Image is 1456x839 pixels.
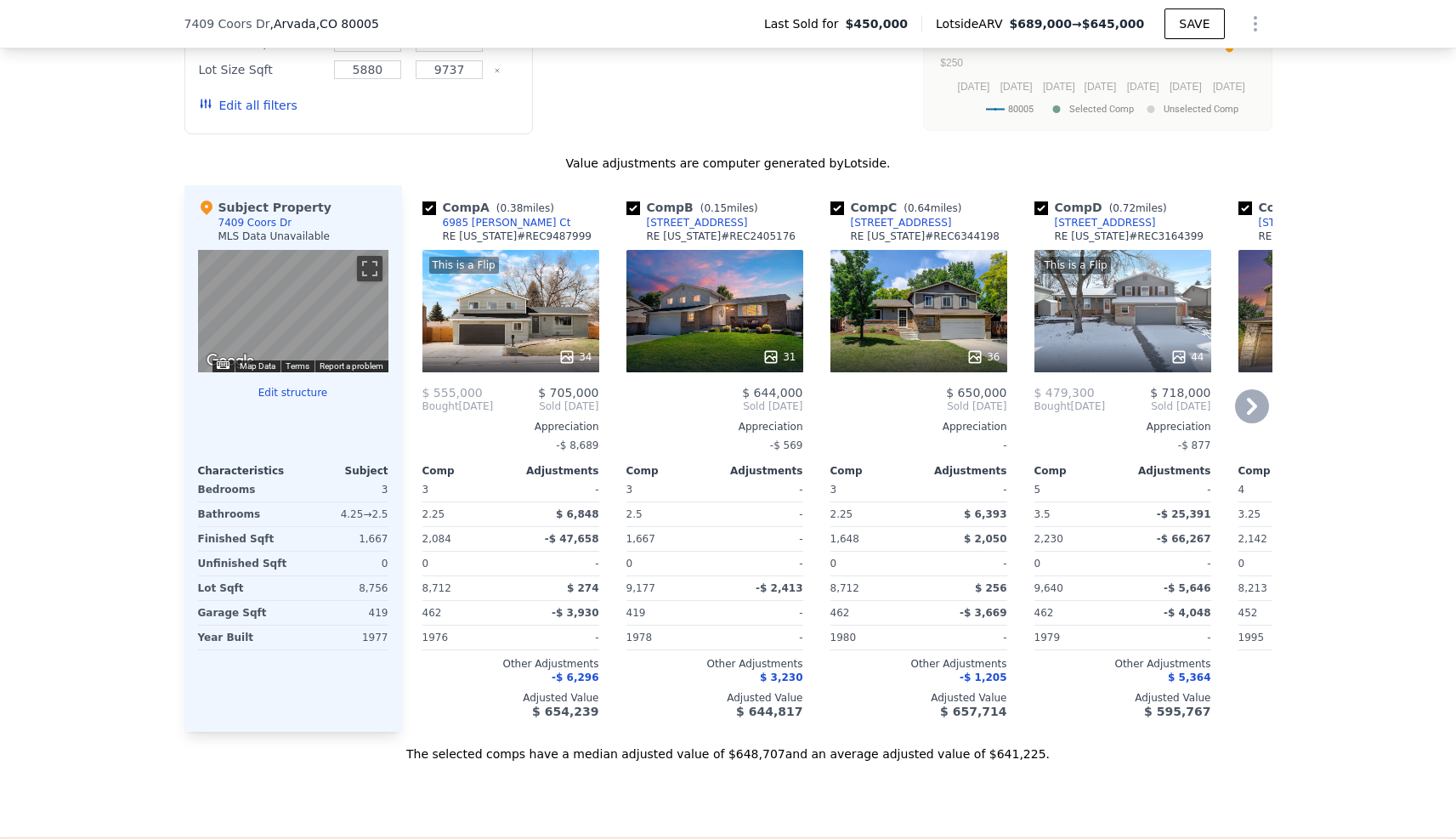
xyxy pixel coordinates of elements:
[626,400,803,413] span: Sold [DATE]
[198,527,290,551] div: Finished Sqft
[1170,349,1204,366] div: 44
[922,626,1007,649] div: -
[1238,607,1258,619] span: 452
[626,691,803,705] div: Adjusted Value
[742,386,802,400] span: $ 644,000
[922,478,1007,502] div: -
[1157,508,1211,520] span: -$ 25,391
[1034,502,1119,526] div: 3.5
[1034,607,1054,619] span: 462
[293,464,388,478] div: Subject
[1102,202,1174,214] span: ( miles)
[770,439,803,451] span: -$ 569
[198,552,290,575] div: Unfinished Sqft
[966,349,1000,366] div: 36
[940,705,1006,718] span: $ 657,714
[1164,104,1238,115] text: Unselected Comp
[316,17,379,31] span: , CO 80005
[1034,400,1106,413] div: [DATE]
[198,386,388,400] button: Edit structure
[422,400,494,413] div: [DATE]
[270,15,379,32] span: , Arvada
[1126,478,1211,502] div: -
[851,230,1000,243] div: RE [US_STATE] # REC6344198
[940,57,963,69] text: $250
[626,216,748,230] a: [STREET_ADDRESS]
[198,502,290,526] div: Bathrooms
[1164,582,1210,594] span: -$ 5,646
[558,349,592,366] div: 34
[718,626,803,649] div: -
[556,439,598,451] span: -$ 8,689
[957,81,989,93] text: [DATE]
[960,672,1006,683] span: -$ 1,205
[1041,257,1111,274] div: This is a Flip
[1164,9,1224,39] button: SAVE
[1123,464,1211,478] div: Adjustments
[946,386,1006,400] span: $ 650,000
[567,582,599,594] span: $ 274
[830,657,1007,671] div: Other Adjustments
[443,216,571,230] div: 6985 [PERSON_NAME] Ct
[830,691,1007,705] div: Adjusted Value
[202,350,258,372] a: Open this area in Google Maps (opens a new window)
[830,400,1007,413] span: Sold [DATE]
[1238,626,1323,649] div: 1995
[297,502,388,526] div: 4.25 → 2.5
[694,202,765,214] span: ( miles)
[1034,420,1211,434] div: Appreciation
[626,582,655,594] span: 9,177
[422,464,511,478] div: Comp
[718,502,803,526] div: -
[1169,81,1201,93] text: [DATE]
[199,58,324,82] div: Lot Size Sqft
[626,558,633,570] span: 0
[830,216,952,230] a: [STREET_ADDRESS]
[532,705,598,718] span: $ 654,239
[198,250,388,372] div: Street View
[1259,230,1408,243] div: RE [US_STATE] # REC2596631
[1238,502,1323,526] div: 3.25
[545,533,599,545] span: -$ 47,658
[218,230,331,243] div: MLS Data Unavailable
[1168,672,1210,683] span: $ 5,364
[626,420,803,434] div: Appreciation
[830,582,859,594] span: 8,712
[514,626,599,649] div: -
[704,202,727,214] span: 0.15
[626,626,711,649] div: 1978
[1034,558,1041,570] span: 0
[422,420,599,434] div: Appreciation
[718,601,803,625] div: -
[919,464,1007,478] div: Adjustments
[218,216,292,230] div: 7409 Coors Dr
[1008,104,1034,115] text: 80005
[1126,626,1211,649] div: -
[1084,81,1116,93] text: [DATE]
[422,533,451,545] span: 2,084
[846,15,909,32] span: $450,000
[830,626,915,649] div: 1980
[286,361,309,371] a: Terms (opens in new tab)
[960,607,1006,619] span: -$ 3,669
[422,626,507,649] div: 1976
[490,202,561,214] span: ( miles)
[626,533,655,545] span: 1,667
[1082,17,1145,31] span: $645,000
[1009,15,1144,32] span: →
[736,705,802,718] span: $ 644,817
[422,400,459,413] span: Bought
[626,464,715,478] div: Comp
[198,250,388,372] div: Map
[320,361,383,371] a: Report a problem
[1157,533,1211,545] span: -$ 66,267
[1034,533,1063,545] span: 2,230
[718,478,803,502] div: -
[830,464,919,478] div: Comp
[1043,81,1075,93] text: [DATE]
[1144,705,1210,718] span: $ 595,767
[514,552,599,575] div: -
[964,533,1006,545] span: $ 2,050
[1238,558,1245,570] span: 0
[1034,657,1211,671] div: Other Adjustments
